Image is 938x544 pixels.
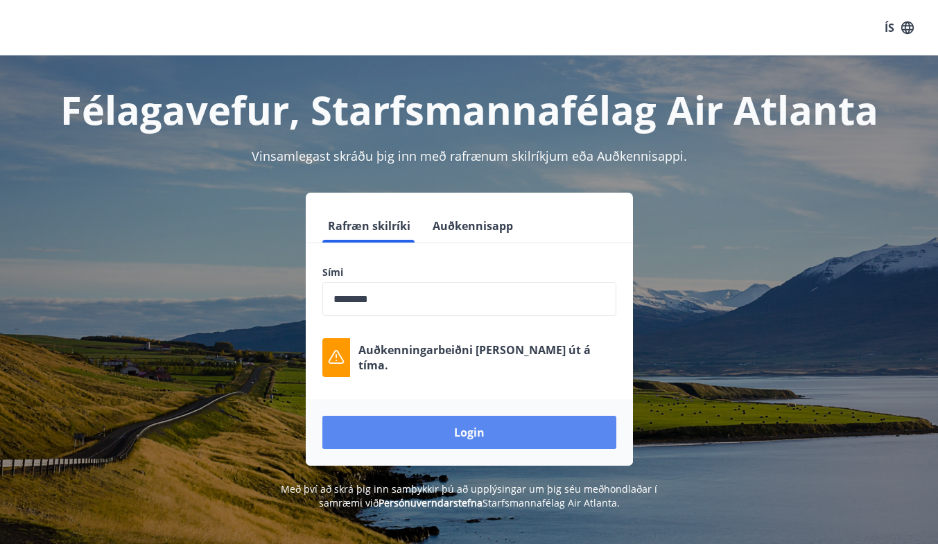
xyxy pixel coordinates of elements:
[252,148,687,164] span: Vinsamlegast skráðu þig inn með rafrænum skilríkjum eða Auðkennisappi.
[358,342,616,373] p: Auðkenningarbeiðni [PERSON_NAME] út á tíma.
[877,15,921,40] button: ÍS
[322,209,416,243] button: Rafræn skilríki
[322,265,616,279] label: Sími
[427,209,519,243] button: Auðkennisapp
[379,496,483,509] a: Persónuverndarstefna
[322,416,616,449] button: Login
[281,482,657,509] span: Með því að skrá þig inn samþykkir þú að upplýsingar um þig séu meðhöndlaðar í samræmi við Starfsm...
[17,83,921,136] h1: Félagavefur, Starfsmannafélag Air Atlanta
